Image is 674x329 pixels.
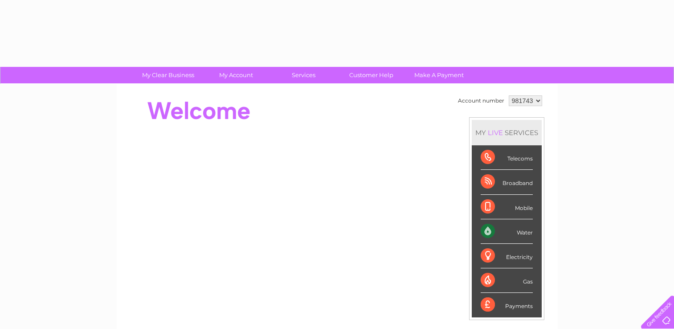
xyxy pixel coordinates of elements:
[481,195,533,219] div: Mobile
[131,67,205,83] a: My Clear Business
[481,268,533,293] div: Gas
[335,67,408,83] a: Customer Help
[456,93,507,108] td: Account number
[481,244,533,268] div: Electricity
[486,128,505,137] div: LIVE
[481,219,533,244] div: Water
[481,170,533,194] div: Broadband
[481,145,533,170] div: Telecoms
[402,67,476,83] a: Make A Payment
[481,293,533,317] div: Payments
[199,67,273,83] a: My Account
[267,67,340,83] a: Services
[472,120,542,145] div: MY SERVICES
